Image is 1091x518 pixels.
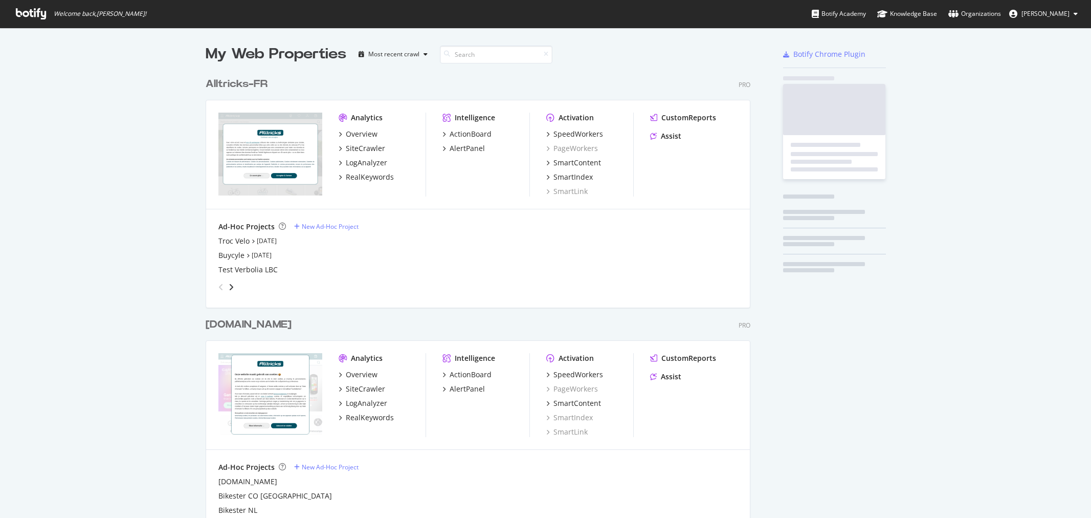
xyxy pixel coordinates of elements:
[339,413,394,423] a: RealKeywords
[546,384,598,394] a: PageWorkers
[257,236,277,245] a: [DATE]
[302,222,359,231] div: New Ad-Hoc Project
[1001,6,1086,22] button: [PERSON_NAME]
[553,158,601,168] div: SmartContent
[661,372,681,382] div: Assist
[339,143,385,154] a: SiteCrawler
[812,9,866,19] div: Botify Academy
[218,462,275,472] div: Ad-Hoc Projects
[218,222,275,232] div: Ad-Hoc Projects
[440,46,552,63] input: Search
[1021,9,1070,18] span: Cousseau Victor
[346,398,387,408] div: LogAnalyzer
[546,158,601,168] a: SmartContent
[739,80,750,89] div: Pro
[346,143,385,154] div: SiteCrawler
[553,129,603,139] div: SpeedWorkers
[339,398,387,408] a: LogAnalyzer
[450,384,485,394] div: AlertPanel
[661,113,716,123] div: CustomReports
[346,172,394,182] div: RealKeywords
[346,370,377,380] div: Overview
[206,77,268,92] div: Alltricks-FR
[739,321,750,330] div: Pro
[546,370,603,380] a: SpeedWorkers
[339,172,394,182] a: RealKeywords
[553,370,603,380] div: SpeedWorkers
[218,250,244,261] a: Buycyle
[252,251,272,260] a: [DATE]
[948,9,1001,19] div: Organizations
[351,353,383,363] div: Analytics
[559,113,594,123] div: Activation
[218,113,322,196] img: alltricks.fr
[339,129,377,139] a: Overview
[450,370,492,380] div: ActionBoard
[218,265,278,275] a: Test Verbolia LBC
[455,353,495,363] div: Intelligence
[455,113,495,123] div: Intelligence
[546,413,593,423] a: SmartIndex
[339,384,385,394] a: SiteCrawler
[553,398,601,408] div: SmartContent
[346,413,394,423] div: RealKeywords
[54,10,146,18] span: Welcome back, [PERSON_NAME] !
[450,143,485,154] div: AlertPanel
[214,279,228,295] div: angle-left
[346,158,387,168] div: LogAnalyzer
[302,463,359,471] div: New Ad-Hoc Project
[793,49,865,59] div: Botify Chrome Plugin
[351,113,383,123] div: Analytics
[650,372,681,382] a: Assist
[354,46,432,62] button: Most recent crawl
[218,236,250,246] a: Troc Velo
[650,353,716,363] a: CustomReports
[546,129,603,139] a: SpeedWorkers
[442,129,492,139] a: ActionBoard
[661,131,681,141] div: Assist
[206,77,272,92] a: Alltricks-FR
[218,353,322,436] img: alltricks.nl
[346,129,377,139] div: Overview
[783,49,865,59] a: Botify Chrome Plugin
[546,427,588,437] a: SmartLink
[218,477,277,487] a: [DOMAIN_NAME]
[450,129,492,139] div: ActionBoard
[546,172,593,182] a: SmartIndex
[206,44,346,64] div: My Web Properties
[294,463,359,471] a: New Ad-Hoc Project
[442,143,485,154] a: AlertPanel
[218,505,257,515] a: Bikester NL
[877,9,937,19] div: Knowledge Base
[553,172,593,182] div: SmartIndex
[339,158,387,168] a: LogAnalyzer
[650,113,716,123] a: CustomReports
[442,370,492,380] a: ActionBoard
[546,186,588,197] a: SmartLink
[368,51,419,57] div: Most recent crawl
[228,282,235,292] div: angle-right
[442,384,485,394] a: AlertPanel
[546,143,598,154] a: PageWorkers
[294,222,359,231] a: New Ad-Hoc Project
[559,353,594,363] div: Activation
[339,370,377,380] a: Overview
[650,131,681,141] a: Assist
[206,317,296,332] a: [DOMAIN_NAME]
[661,353,716,363] div: CustomReports
[206,317,292,332] div: [DOMAIN_NAME]
[346,384,385,394] div: SiteCrawler
[546,398,601,408] a: SmartContent
[218,491,332,501] a: Bikester CO [GEOGRAPHIC_DATA]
